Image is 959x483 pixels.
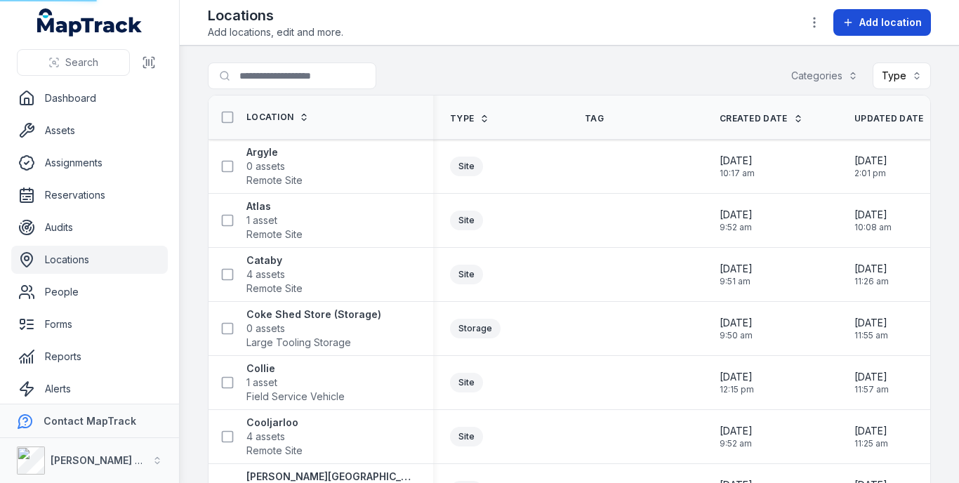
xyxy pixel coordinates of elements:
span: 1 asset [246,376,277,390]
time: 29/05/2025, 11:25:14 am [854,424,888,449]
span: [DATE] [720,262,753,276]
a: Type [450,113,489,124]
span: Remote Site [246,444,303,458]
h2: Locations [208,6,343,25]
button: Type [873,62,931,89]
time: 06/12/2024, 9:52:35 am [720,208,753,233]
a: Coke Shed Store (Storage)0 assetsLarge Tooling Storage [246,307,381,350]
button: Search [17,49,130,76]
strong: Coke Shed Store (Storage) [246,307,381,322]
span: Remote Site [246,173,303,187]
a: Collie1 assetField Service Vehicle [246,362,345,404]
span: [DATE] [854,154,887,168]
a: Location [246,112,309,123]
a: Forms [11,310,168,338]
span: 11:57 am [854,384,889,395]
a: Cataby4 assetsRemote Site [246,253,303,296]
span: 9:52 am [720,222,753,233]
strong: Atlas [246,199,303,213]
span: 12:15 pm [720,384,754,395]
a: Cooljarloo4 assetsRemote Site [246,416,303,458]
span: Remote Site [246,282,303,296]
span: 4 assets [246,267,285,282]
span: Remote Site [246,227,303,241]
a: Reservations [11,181,168,209]
span: 11:26 am [854,276,889,287]
strong: Cooljarloo [246,416,303,430]
strong: Contact MapTrack [44,415,136,427]
span: Large Tooling Storage [246,336,351,350]
span: Updated Date [854,113,924,124]
span: Type [450,113,474,124]
time: 16/01/2025, 11:57:47 am [854,370,889,395]
span: Location [246,112,293,123]
a: Dashboard [11,84,168,112]
span: 9:50 am [720,330,753,341]
strong: [PERSON_NAME] & Son [51,454,164,466]
time: 06/12/2024, 9:52:11 am [720,424,753,449]
span: 0 assets [246,322,285,336]
strong: Cataby [246,253,303,267]
a: Audits [11,213,168,241]
div: Site [450,427,483,446]
span: 10:08 am [854,222,892,233]
div: Site [450,265,483,284]
div: Site [450,211,483,230]
span: [DATE] [720,208,753,222]
span: Tag [585,113,604,124]
a: Locations [11,246,168,274]
strong: Argyle [246,145,303,159]
a: Assignments [11,149,168,177]
span: 11:55 am [854,330,888,341]
span: [DATE] [720,424,753,438]
span: Add locations, edit and more. [208,25,343,39]
a: Argyle0 assetsRemote Site [246,145,303,187]
span: 0 assets [246,159,285,173]
span: Field Service Vehicle [246,390,345,404]
span: Search [65,55,98,70]
span: [DATE] [854,208,892,222]
div: Storage [450,319,501,338]
span: [DATE] [854,424,888,438]
span: 2:01 pm [854,168,887,179]
time: 24/06/2025, 2:01:25 pm [854,154,887,179]
span: 4 assets [246,430,285,444]
time: 29/05/2025, 10:08:29 am [854,208,892,233]
time: 06/12/2024, 9:50:28 am [720,316,753,341]
a: Reports [11,343,168,371]
time: 16/01/2025, 11:55:03 am [854,316,888,341]
a: Alerts [11,375,168,403]
span: 9:52 am [720,438,753,449]
time: 06/12/2024, 10:17:30 am [720,154,755,179]
a: Assets [11,117,168,145]
span: [DATE] [720,154,755,168]
a: Created Date [720,113,803,124]
span: [DATE] [720,370,754,384]
span: [DATE] [720,316,753,330]
span: 11:25 am [854,438,888,449]
span: [DATE] [854,262,889,276]
div: Site [450,157,483,176]
button: Add location [833,9,931,36]
div: Site [450,373,483,392]
span: Add location [859,15,922,29]
a: Updated Date [854,113,939,124]
time: 29/05/2025, 11:26:30 am [854,262,889,287]
a: Atlas1 assetRemote Site [246,199,303,241]
span: Created Date [720,113,788,124]
a: MapTrack [37,8,143,37]
button: Categories [782,62,867,89]
time: 06/12/2024, 9:51:41 am [720,262,753,287]
span: 1 asset [246,213,277,227]
time: 20/12/2024, 12:15:11 pm [720,370,754,395]
a: People [11,278,168,306]
span: 10:17 am [720,168,755,179]
span: 9:51 am [720,276,753,287]
span: [DATE] [854,316,888,330]
span: [DATE] [854,370,889,384]
strong: Collie [246,362,345,376]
